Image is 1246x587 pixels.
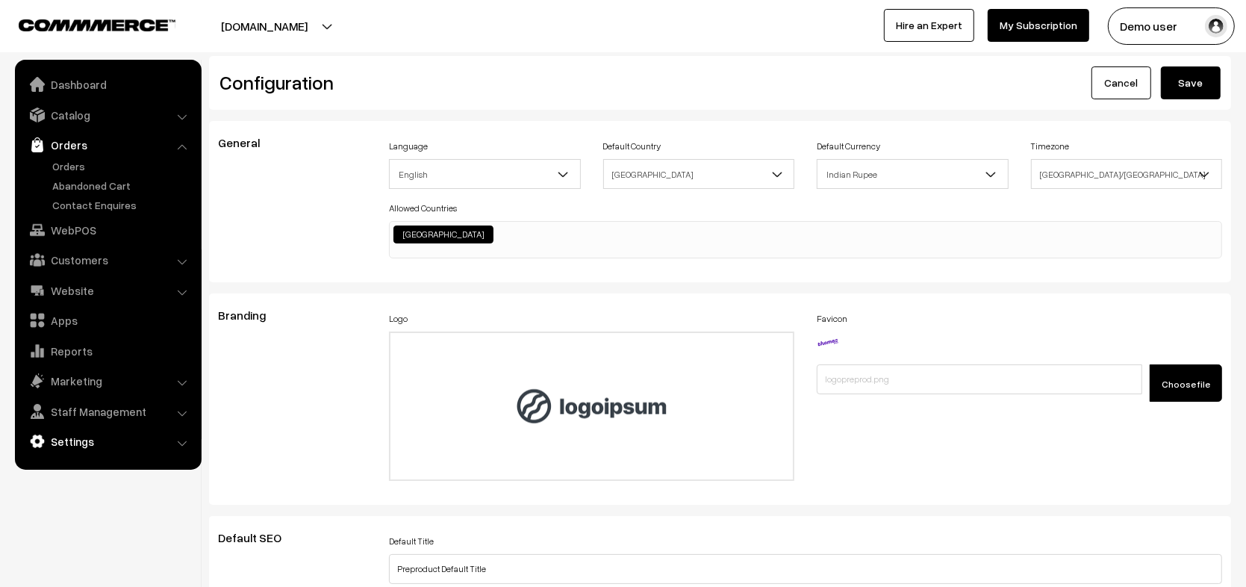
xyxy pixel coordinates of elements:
a: Orders [49,158,196,174]
span: Asia/Kolkata [1032,161,1221,187]
label: Favicon [817,312,847,326]
span: Choose file [1162,379,1210,390]
span: Asia/Kolkata [1031,159,1222,189]
label: Default Title [389,535,434,548]
a: Apps [19,307,196,334]
span: Branding [218,308,284,323]
a: Cancel [1091,66,1151,99]
span: Indian Rupee [817,161,1007,187]
a: My Subscription [988,9,1089,42]
a: Website [19,277,196,304]
a: Reports [19,338,196,364]
input: Title [389,554,1222,584]
a: Marketing [19,367,196,394]
h2: Configuration [219,71,709,94]
a: Dashboard [19,71,196,98]
span: General [218,135,278,150]
span: Indian Rupee [817,159,1008,189]
a: WebPOS [19,217,196,243]
a: Hire an Expert [884,9,974,42]
label: Timezone [1031,140,1070,153]
label: Default Country [603,140,661,153]
a: Orders [19,131,196,158]
label: Language [389,140,428,153]
a: Abandoned Cart [49,178,196,193]
img: COMMMERCE [19,19,175,31]
a: Customers [19,246,196,273]
label: Default Currency [817,140,880,153]
input: logopreprod.png [817,364,1142,394]
span: English [389,159,580,189]
span: India [603,159,794,189]
label: Allowed Countries [389,202,457,215]
a: Settings [19,428,196,455]
img: 17339787567424logopreprod.png [817,338,839,347]
a: Catalog [19,102,196,128]
button: Save [1161,66,1221,99]
button: Demo user [1108,7,1235,45]
span: English [390,161,579,187]
img: user [1205,15,1227,37]
a: COMMMERCE [19,15,149,33]
a: Staff Management [19,398,196,425]
button: [DOMAIN_NAME] [169,7,360,45]
li: India [393,226,493,243]
span: India [604,161,794,187]
a: Contact Enquires [49,197,196,213]
label: Logo [389,312,408,326]
span: Default SEO [218,530,299,545]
